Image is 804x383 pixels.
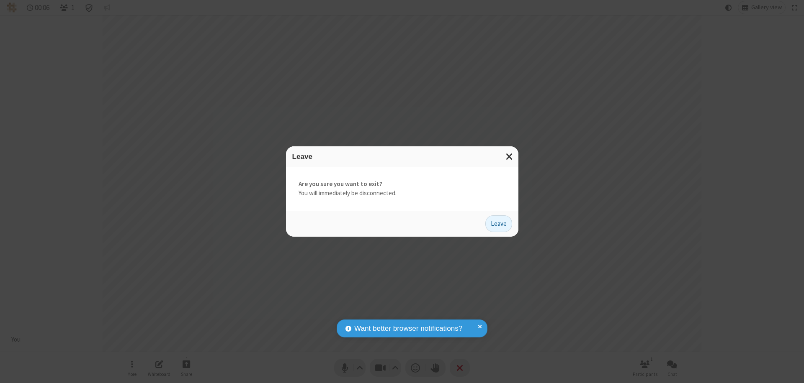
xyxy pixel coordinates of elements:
div: You will immediately be disconnected. [286,167,518,211]
strong: Are you sure you want to exit? [299,179,506,189]
span: Want better browser notifications? [354,323,462,334]
button: Close modal [501,146,518,167]
button: Leave [485,215,512,232]
h3: Leave [292,153,512,161]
